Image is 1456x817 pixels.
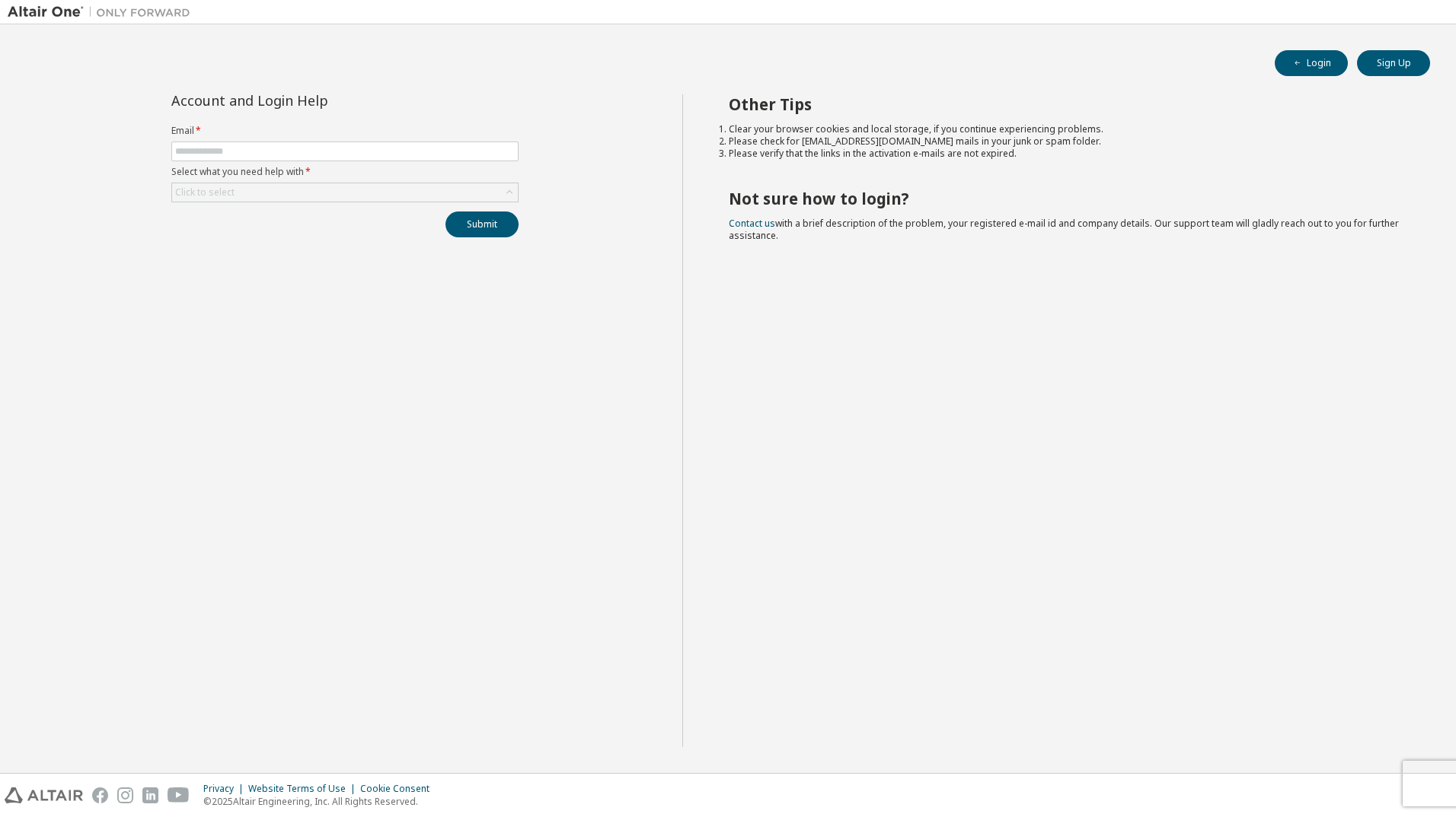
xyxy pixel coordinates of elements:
a: Contact us [729,217,775,230]
label: Email [171,125,519,137]
div: Click to select [172,183,518,202]
img: instagram.svg [117,787,133,803]
div: Website Terms of Use [248,783,360,795]
div: Click to select [175,186,235,199]
div: Cookie Consent [360,783,439,795]
img: facebook.svg [92,787,108,803]
h2: Not sure how to login? [729,189,1403,208]
img: youtube.svg [168,787,190,803]
h2: Other Tips [729,94,1403,114]
li: Please verify that the links in the activation e-mails are not expired. [729,148,1403,160]
label: Select what you need help with [171,166,519,178]
img: Altair One [8,5,198,20]
p: © 2025 Altair Engineering, Inc. All Rights Reserved. [203,795,439,808]
button: Sign Up [1357,50,1430,76]
button: Submit [445,211,519,237]
img: linkedin.svg [142,787,158,803]
img: altair_logo.svg [5,787,83,803]
li: Please check for [EMAIL_ADDRESS][DOMAIN_NAME] mails in your junk or spam folder. [729,135,1403,148]
div: Privacy [203,783,248,795]
div: Account and Login Help [171,94,449,106]
span: with a brief description of the problem, your registered e-mail id and company details. Our suppo... [729,217,1399,242]
button: Login [1275,50,1348,76]
li: Clear your browser cookies and local storage, if you continue experiencing problems. [729,123,1403,135]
